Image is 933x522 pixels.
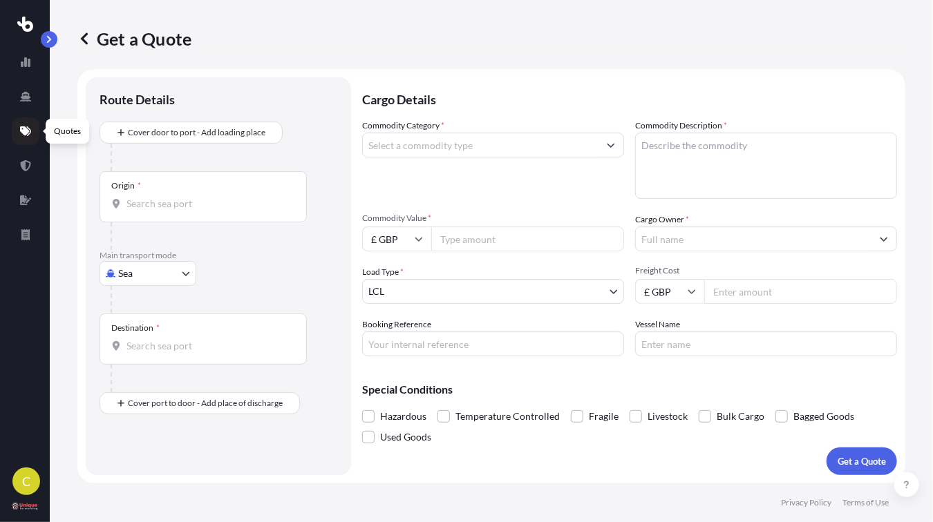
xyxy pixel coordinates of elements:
[362,318,431,331] label: Booking Reference
[363,133,599,157] input: Select a commodity type
[636,226,871,251] input: Full name
[100,250,337,261] p: Main transport mode
[126,197,290,211] input: Origin
[362,331,624,356] input: Your internal reference
[126,339,290,353] input: Destination
[111,180,141,191] div: Origin
[704,279,897,304] input: Enter amount
[111,322,160,333] div: Destination
[46,119,89,144] div: Quotes
[362,384,897,395] p: Special Conditions
[648,406,688,427] span: Livestock
[100,91,175,108] p: Route Details
[362,119,444,133] label: Commodity Category
[635,213,689,226] label: Cargo Owner
[100,261,196,286] button: Select transport
[362,279,624,304] button: LCL
[22,474,30,488] span: C
[77,28,191,50] p: Get a Quote
[362,213,624,224] span: Commodity Value
[589,406,619,427] span: Fragile
[455,406,560,427] span: Temperature Controlled
[793,406,854,427] span: Bagged Goods
[368,284,384,298] span: LCL
[128,396,283,410] span: Cover port to door - Add place of discharge
[635,331,897,356] input: Enter name
[635,318,680,331] label: Vessel Name
[871,226,896,251] button: Show suggestions
[118,267,133,280] span: Sea
[362,265,404,279] span: Load Type
[380,427,431,447] span: Used Goods
[12,503,38,510] img: organization-logo
[781,497,831,508] a: Privacy Policy
[100,392,300,414] button: Cover port to door - Add place of discharge
[635,265,897,276] span: Freight Cost
[635,119,727,133] label: Commodity Description
[100,122,283,144] button: Cover door to port - Add loading place
[380,406,426,427] span: Hazardous
[717,406,764,427] span: Bulk Cargo
[838,454,886,468] p: Get a Quote
[599,133,623,157] button: Show suggestions
[842,497,889,508] a: Terms of Use
[128,126,265,139] span: Cover door to port - Add loading place
[827,447,897,475] button: Get a Quote
[362,77,897,119] p: Cargo Details
[431,226,624,251] input: Type amount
